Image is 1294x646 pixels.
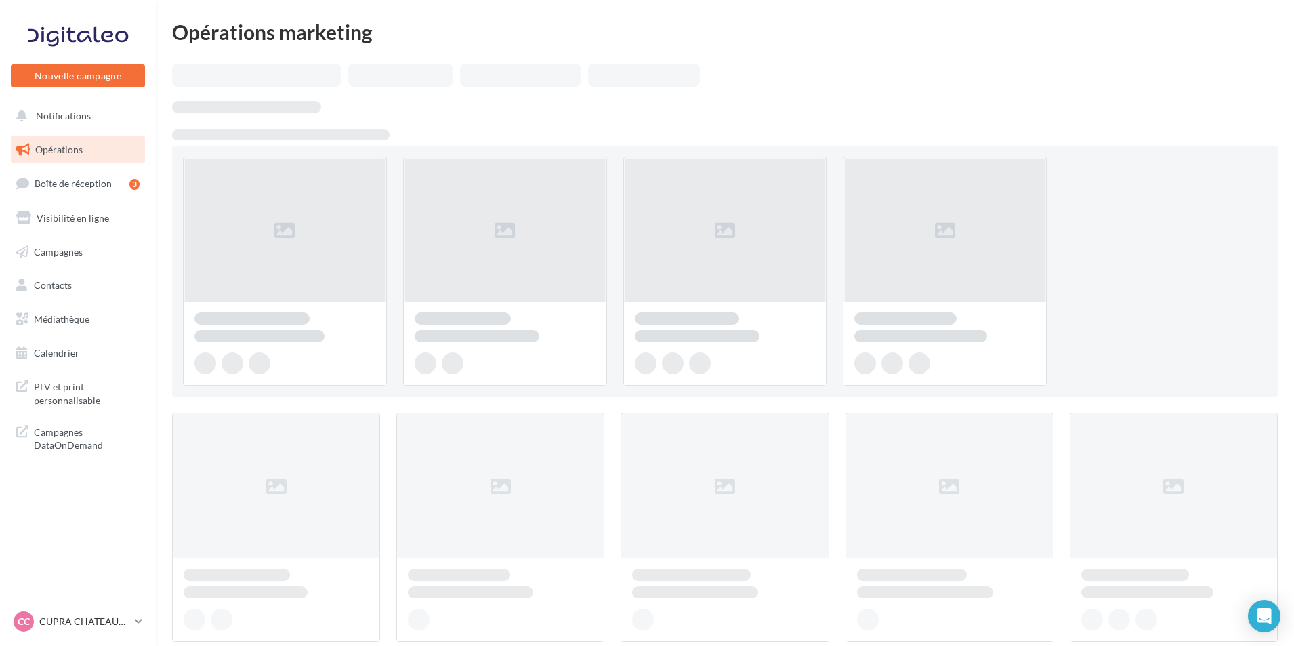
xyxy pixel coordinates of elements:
div: Open Intercom Messenger [1248,600,1280,632]
span: Campagnes [34,245,83,257]
span: Calendrier [34,347,79,359]
button: Notifications [8,102,142,130]
a: Visibilité en ligne [8,204,148,233]
a: Médiathèque [8,305,148,334]
span: Médiathèque [34,313,89,325]
span: CC [18,615,30,628]
div: Opérations marketing [172,22,1278,42]
span: Notifications [36,110,91,121]
span: Opérations [35,144,83,155]
a: CC CUPRA CHATEAUROUX [11,609,145,634]
span: Boîte de réception [35,178,112,189]
a: Boîte de réception3 [8,169,148,198]
button: Nouvelle campagne [11,64,145,87]
span: Visibilité en ligne [37,212,109,224]
a: Campagnes [8,238,148,266]
span: PLV et print personnalisable [34,378,140,407]
a: Calendrier [8,339,148,367]
a: Campagnes DataOnDemand [8,418,148,458]
span: Contacts [34,279,72,291]
div: 3 [129,179,140,190]
span: Campagnes DataOnDemand [34,423,140,452]
a: PLV et print personnalisable [8,372,148,412]
a: Opérations [8,136,148,164]
a: Contacts [8,271,148,300]
p: CUPRA CHATEAUROUX [39,615,129,628]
